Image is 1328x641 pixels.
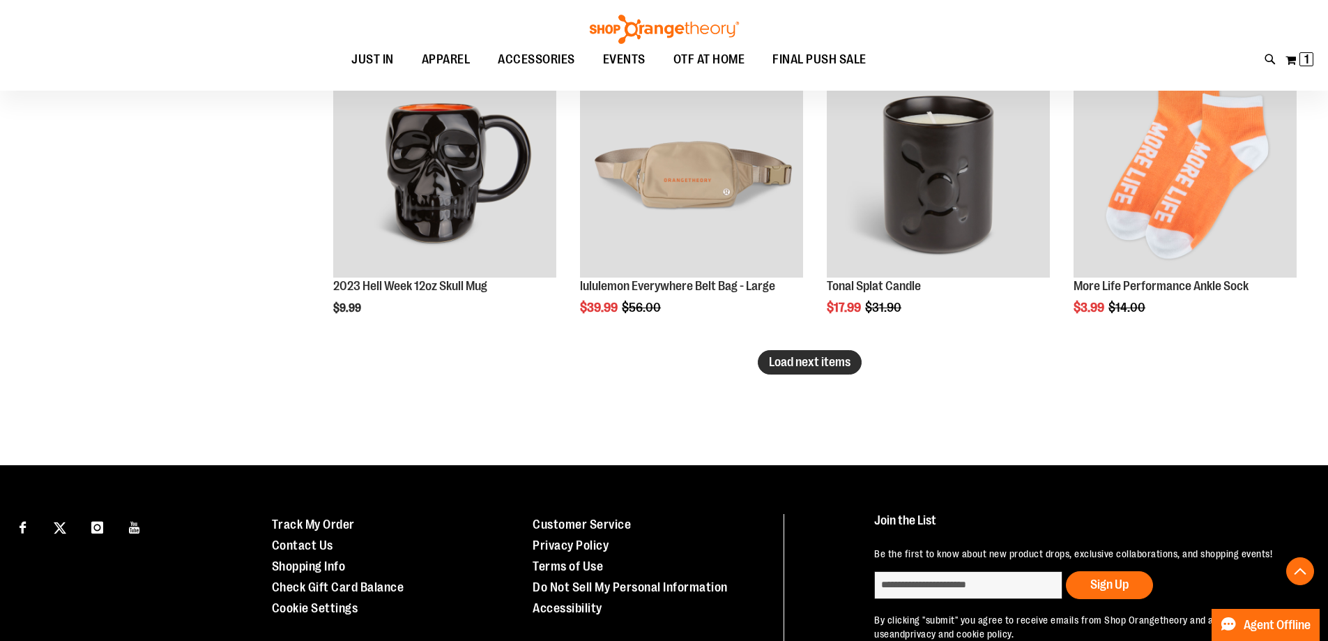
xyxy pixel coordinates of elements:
[533,518,631,531] a: Customer Service
[272,580,404,594] a: Check Gift Card Balance
[1090,578,1129,591] span: Sign Up
[533,580,728,594] a: Do Not Sell My Personal Information
[603,44,646,75] span: EVENTS
[622,301,663,315] span: $56.00
[772,44,867,75] span: FINAL PUSH SALE
[827,54,1050,278] img: Product image for Tonal Splat Candle
[272,538,333,552] a: Contact Us
[1066,571,1153,599] button: Sign Up
[874,614,1292,640] a: terms of use
[85,514,109,538] a: Visit our Instagram page
[580,54,803,278] img: Product image for lululemon Everywhere Belt Bag Large
[48,514,72,538] a: Visit our X page
[333,54,556,278] img: Product image for Hell Week 12oz Skull Mug
[1074,54,1297,278] img: Product image for More Life Performance Ankle Sock
[333,279,487,293] a: 2023 Hell Week 12oz Skull Mug
[827,279,921,293] a: Tonal Splat Candle
[580,301,620,315] span: $39.99
[333,54,556,280] a: Product image for Hell Week 12oz Skull Mug
[905,628,1014,640] a: privacy and cookie policy.
[272,518,355,531] a: Track My Order
[769,355,850,369] span: Load next items
[865,301,903,315] span: $31.90
[533,538,609,552] a: Privacy Policy
[1074,301,1106,315] span: $3.99
[54,522,66,534] img: Twitter
[820,47,1057,350] div: product
[1212,609,1320,641] button: Agent Offline
[1074,54,1297,280] a: Product image for More Life Performance Ankle SockSALE
[1304,52,1309,66] span: 1
[758,350,862,375] button: Load next items
[533,559,603,573] a: Terms of Use
[673,44,745,75] span: OTF AT HOME
[580,54,803,280] a: Product image for lululemon Everywhere Belt Bag LargeSALE
[827,54,1050,280] a: Product image for Tonal Splat CandleSALE
[588,15,741,44] img: Shop Orangetheory
[874,613,1296,641] p: By clicking "submit" you agree to receive emails from Shop Orangetheory and accept our and
[326,47,563,350] div: product
[874,514,1296,540] h4: Join the List
[827,301,863,315] span: $17.99
[874,571,1062,599] input: enter email
[498,44,575,75] span: ACCESSORIES
[1108,301,1147,315] span: $14.00
[1067,47,1304,350] div: product
[272,601,358,615] a: Cookie Settings
[1074,279,1249,293] a: More Life Performance Ankle Sock
[351,44,394,75] span: JUST IN
[874,547,1296,561] p: Be the first to know about new product drops, exclusive collaborations, and shopping events!
[1286,557,1314,585] button: Back To Top
[422,44,471,75] span: APPAREL
[573,47,810,350] div: product
[333,302,363,315] span: $9.99
[10,514,35,538] a: Visit our Facebook page
[580,279,775,293] a: lululemon Everywhere Belt Bag - Large
[123,514,147,538] a: Visit our Youtube page
[1244,619,1311,632] span: Agent Offline
[272,559,346,573] a: Shopping Info
[533,601,602,615] a: Accessibility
